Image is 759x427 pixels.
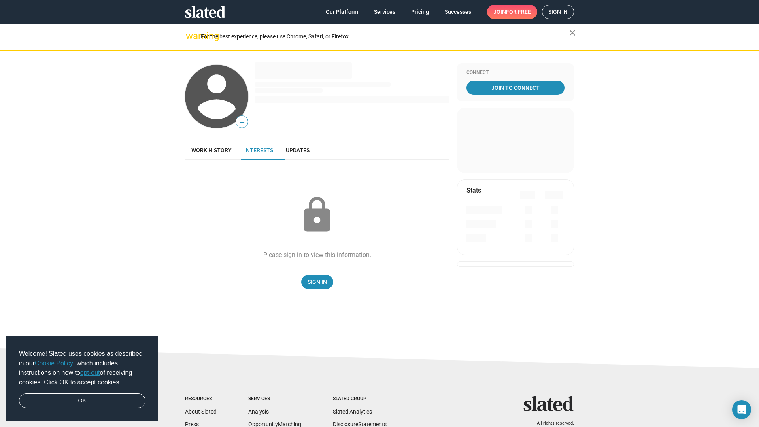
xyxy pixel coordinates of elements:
span: Sign in [548,5,568,19]
div: Services [248,396,301,402]
div: For the best experience, please use Chrome, Safari, or Firefox. [201,31,569,42]
a: Joinfor free [487,5,537,19]
div: Please sign in to view this information. [263,251,371,259]
span: Welcome! Slated uses cookies as described in our , which includes instructions on how to of recei... [19,349,145,387]
mat-icon: lock [297,195,337,235]
div: Connect [466,70,565,76]
a: Sign In [301,275,333,289]
div: Open Intercom Messenger [732,400,751,419]
a: Our Platform [319,5,364,19]
a: Interests [238,141,279,160]
span: Pricing [411,5,429,19]
a: Services [368,5,402,19]
span: Sign In [308,275,327,289]
mat-card-title: Stats [466,186,481,195]
span: Interests [244,147,273,153]
a: Work history [185,141,238,160]
span: for free [506,5,531,19]
a: Successes [438,5,478,19]
span: Successes [445,5,471,19]
a: Cookie Policy [35,360,73,367]
div: cookieconsent [6,336,158,421]
span: Our Platform [326,5,358,19]
a: Analysis [248,408,269,415]
span: — [236,117,248,127]
a: Sign in [542,5,574,19]
span: Work history [191,147,232,153]
a: Updates [279,141,316,160]
a: Pricing [405,5,435,19]
mat-icon: close [568,28,577,38]
a: dismiss cookie message [19,393,145,408]
a: About Slated [185,408,217,415]
span: Join To Connect [468,81,563,95]
span: Updates [286,147,310,153]
a: Slated Analytics [333,408,372,415]
a: opt-out [80,369,100,376]
div: Resources [185,396,217,402]
a: Join To Connect [466,81,565,95]
div: Slated Group [333,396,387,402]
span: Join [493,5,531,19]
span: Services [374,5,395,19]
mat-icon: warning [186,31,195,41]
